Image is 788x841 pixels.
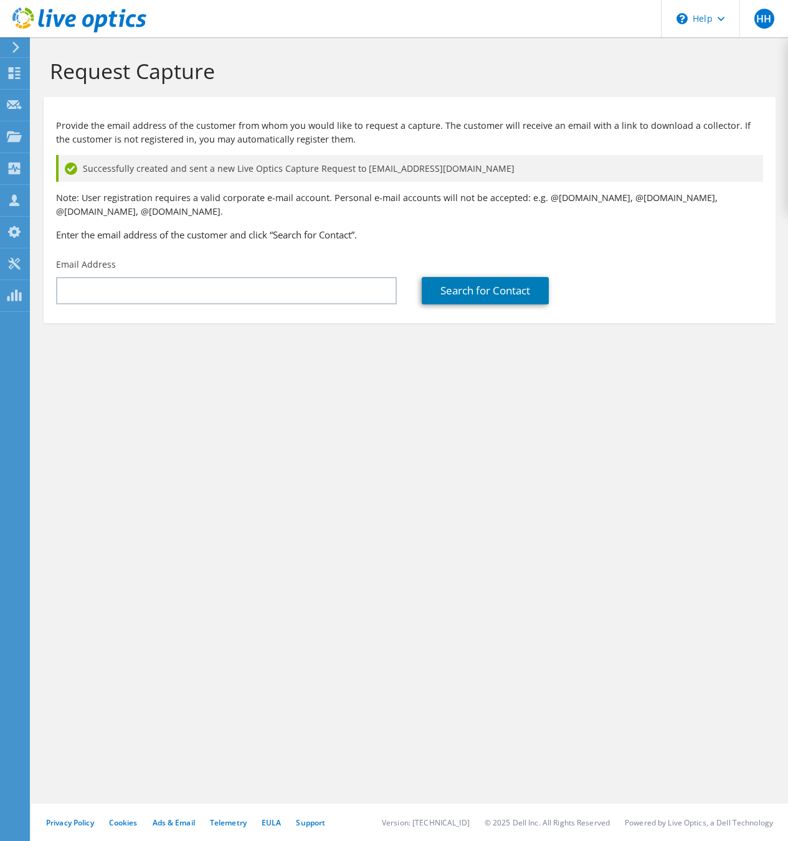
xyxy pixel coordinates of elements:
[382,817,470,828] li: Version: [TECHNICAL_ID]
[625,817,773,828] li: Powered by Live Optics, a Dell Technology
[422,277,549,304] a: Search for Contact
[109,817,138,828] a: Cookies
[83,162,515,176] span: Successfully created and sent a new Live Optics Capture Request to [EMAIL_ADDRESS][DOMAIN_NAME]
[485,817,610,828] li: © 2025 Dell Inc. All Rights Reserved
[46,817,94,828] a: Privacy Policy
[676,13,688,24] svg: \n
[296,817,325,828] a: Support
[262,817,281,828] a: EULA
[50,58,763,84] h1: Request Capture
[56,191,763,218] p: Note: User registration requires a valid corporate e-mail account. Personal e-mail accounts will ...
[210,817,247,828] a: Telemetry
[56,119,763,146] p: Provide the email address of the customer from whom you would like to request a capture. The cust...
[56,258,116,271] label: Email Address
[56,228,763,242] h3: Enter the email address of the customer and click “Search for Contact”.
[754,9,774,29] span: HH
[153,817,195,828] a: Ads & Email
